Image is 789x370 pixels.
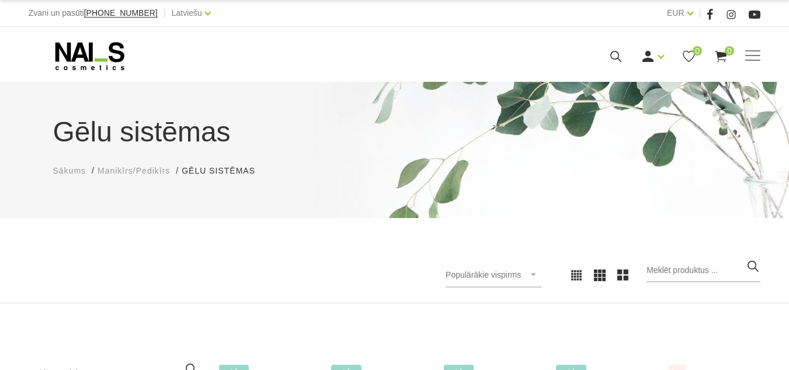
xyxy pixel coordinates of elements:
a: Latviešu [172,6,202,20]
a: EUR [667,6,684,20]
span: 0 [725,46,734,56]
span: [PHONE_NUMBER] [84,8,158,18]
a: Manikīrs/Pedikīrs [98,165,170,177]
span: Populārākie vispirms [446,270,521,279]
h1: Gēlu sistēmas [53,111,736,153]
a: 0 [714,49,728,64]
span: | [164,6,166,20]
div: Zvani un pasūti [29,6,158,20]
a: Sākums [53,165,86,177]
span: Sākums [53,166,86,175]
span: 0 [693,46,702,56]
a: [PHONE_NUMBER] [84,9,158,18]
li: Gēlu sistēmas [182,165,267,177]
input: Meklēt produktus ... [647,259,760,282]
a: 0 [682,49,696,64]
span: | [699,6,701,20]
span: Manikīrs/Pedikīrs [98,166,170,175]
